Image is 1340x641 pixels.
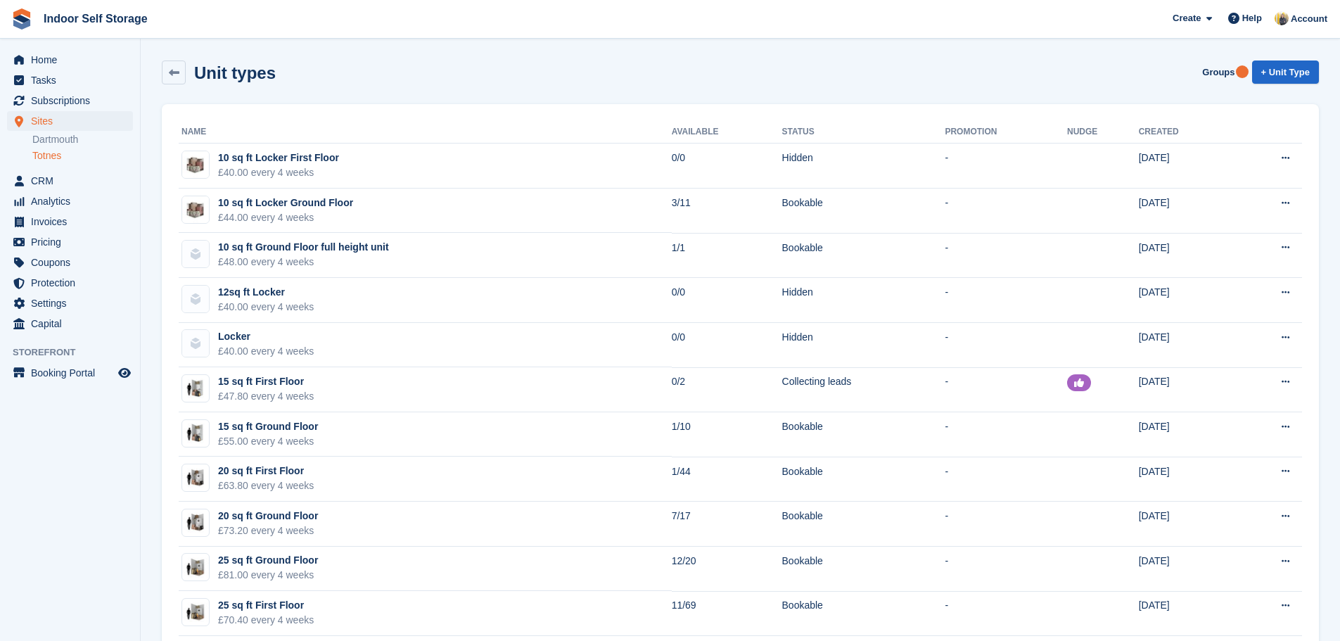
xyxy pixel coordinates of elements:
div: Tooltip anchor [1236,65,1249,78]
a: menu [7,253,133,272]
span: Protection [31,273,115,293]
div: 20 sq ft Ground Floor [218,509,318,523]
td: 0/0 [672,323,782,368]
td: - [945,502,1067,547]
div: £40.00 every 4 weeks [218,165,339,180]
td: 12/20 [672,547,782,592]
div: 15 sq ft First Floor [218,374,314,389]
img: 20-sqft-unit.jpg [182,468,209,488]
span: Help [1242,11,1262,25]
td: - [945,233,1067,278]
div: 20 sq ft First Floor [218,464,314,478]
td: - [945,412,1067,457]
th: Status [782,121,945,144]
a: menu [7,91,133,110]
th: Created [1139,121,1233,144]
div: 12sq ft Locker [218,285,314,300]
td: 3/11 [672,189,782,234]
td: Bookable [782,547,945,592]
a: menu [7,363,133,383]
span: Booking Portal [31,363,115,383]
div: 10 sq ft Locker Ground Floor [218,196,353,210]
a: menu [7,50,133,70]
div: 10 sq ft Locker First Floor [218,151,339,165]
td: Bookable [782,189,945,234]
img: 25-sqft-unit.jpg [182,557,209,578]
img: Locker%20Medium%201%20-%20Plain.jpg [182,151,209,178]
td: Bookable [782,412,945,457]
td: 1/1 [672,233,782,278]
td: - [945,189,1067,234]
span: Home [31,50,115,70]
td: - [945,457,1067,502]
span: Invoices [31,212,115,231]
div: £55.00 every 4 weeks [218,434,318,449]
img: 20-sqft-unit.jpg [182,512,209,533]
a: Preview store [116,364,133,381]
div: 10 sq ft Ground Floor full height unit [218,240,389,255]
td: - [945,547,1067,592]
a: menu [7,70,133,90]
a: menu [7,232,133,252]
td: [DATE] [1139,591,1233,636]
img: Jo Moon [1275,11,1289,25]
td: - [945,278,1067,323]
span: Capital [31,314,115,334]
span: Settings [31,293,115,313]
td: 0/2 [672,367,782,412]
div: 25 sq ft First Floor [218,598,314,613]
td: 0/0 [672,144,782,189]
td: [DATE] [1139,233,1233,278]
td: Collecting leads [782,367,945,412]
td: Bookable [782,233,945,278]
td: 11/69 [672,591,782,636]
a: + Unit Type [1252,61,1319,84]
div: £44.00 every 4 weeks [218,210,353,225]
td: 1/10 [672,412,782,457]
img: blank-unit-type-icon-ffbac7b88ba66c5e286b0e438baccc4b9c83835d4c34f86887a83fc20ec27e7b.svg [182,330,209,357]
a: menu [7,293,133,313]
span: Account [1291,12,1327,26]
img: blank-unit-type-icon-ffbac7b88ba66c5e286b0e438baccc4b9c83835d4c34f86887a83fc20ec27e7b.svg [182,241,209,267]
td: Bookable [782,457,945,502]
th: Nudge [1067,121,1139,144]
td: - [945,367,1067,412]
img: stora-icon-8386f47178a22dfd0bd8f6a31ec36ba5ce8667c1dd55bd0f319d3a0aa187defe.svg [11,8,32,30]
span: Storefront [13,345,140,360]
td: 1/44 [672,457,782,502]
td: - [945,144,1067,189]
a: menu [7,212,133,231]
a: menu [7,191,133,211]
div: £48.00 every 4 weeks [218,255,389,269]
span: Coupons [31,253,115,272]
a: menu [7,111,133,131]
td: [DATE] [1139,502,1233,547]
img: 15-sqft-unit.jpg [182,379,209,399]
td: Hidden [782,144,945,189]
span: Create [1173,11,1201,25]
div: 25 sq ft Ground Floor [218,553,318,568]
span: Analytics [31,191,115,211]
div: £40.00 every 4 weeks [218,344,314,359]
div: 15 sq ft Ground Floor [218,419,318,434]
td: 7/17 [672,502,782,547]
td: [DATE] [1139,323,1233,368]
span: Subscriptions [31,91,115,110]
th: Promotion [945,121,1067,144]
div: Locker [218,329,314,344]
a: menu [7,273,133,293]
img: 25-sqft-unit.jpg [182,602,209,623]
td: - [945,591,1067,636]
div: £81.00 every 4 weeks [218,568,318,583]
h2: Unit types [194,63,276,82]
img: Locker%20Medium%201%20-%20Plain.jpg [182,196,209,223]
td: 0/0 [672,278,782,323]
td: [DATE] [1139,144,1233,189]
a: Indoor Self Storage [38,7,153,30]
td: [DATE] [1139,547,1233,592]
td: - [945,323,1067,368]
td: [DATE] [1139,367,1233,412]
td: Bookable [782,591,945,636]
span: CRM [31,171,115,191]
a: menu [7,314,133,334]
